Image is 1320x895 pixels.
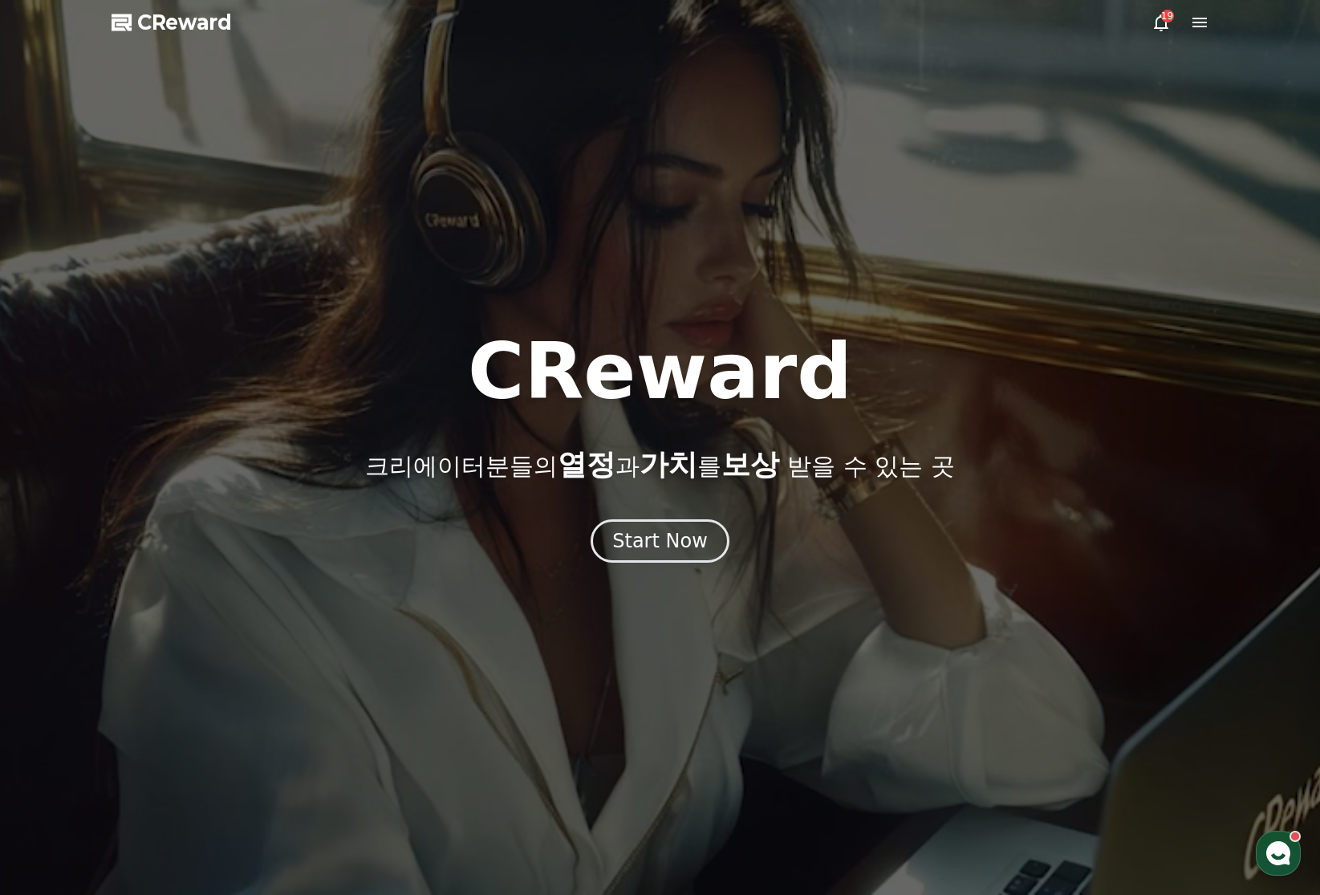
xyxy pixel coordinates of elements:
span: 보상 [721,448,779,481]
h1: CReward [468,333,852,410]
span: CReward [137,10,232,35]
span: 열정 [558,448,615,481]
a: CReward [112,10,232,35]
button: Start Now [591,519,729,563]
div: Start Now [612,528,708,554]
span: 가치 [640,448,697,481]
a: 19 [1151,13,1171,32]
p: 크리에이터분들의 과 를 받을 수 있는 곳 [365,449,954,481]
a: Start Now [591,535,729,551]
div: 19 [1161,10,1174,22]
